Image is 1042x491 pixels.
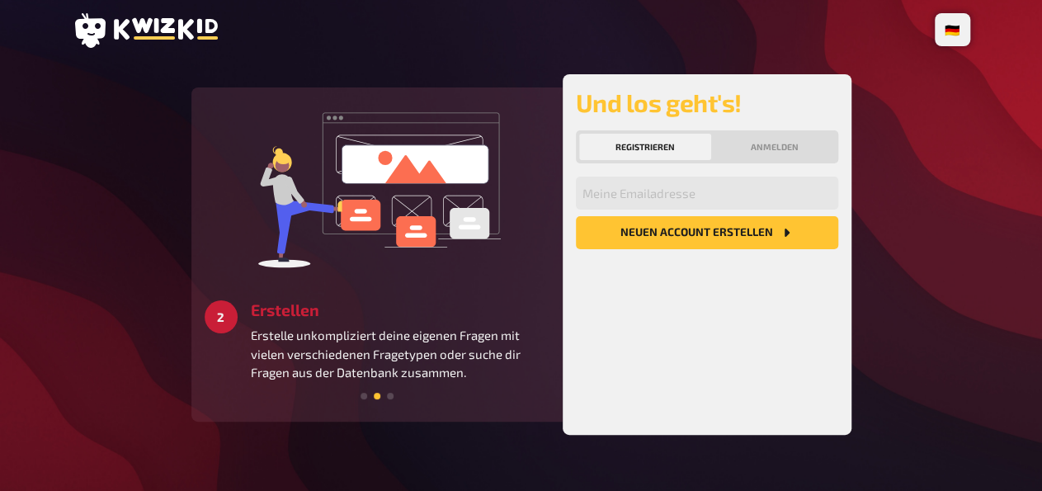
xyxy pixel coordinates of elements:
[251,326,549,382] p: Erstelle unkompliziert deine eigenen Fragen mit vielen verschiedenen Fragetypen oder suche dir Fr...
[579,134,711,160] button: Registrieren
[576,87,838,117] h2: Und los geht's!
[938,17,967,43] li: 🇩🇪
[714,134,835,160] button: Anmelden
[253,101,501,274] img: create
[251,300,549,319] h3: Erstellen
[576,177,838,210] input: Meine Emailadresse
[205,300,238,333] div: 2
[576,216,838,249] button: Neuen Account Erstellen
